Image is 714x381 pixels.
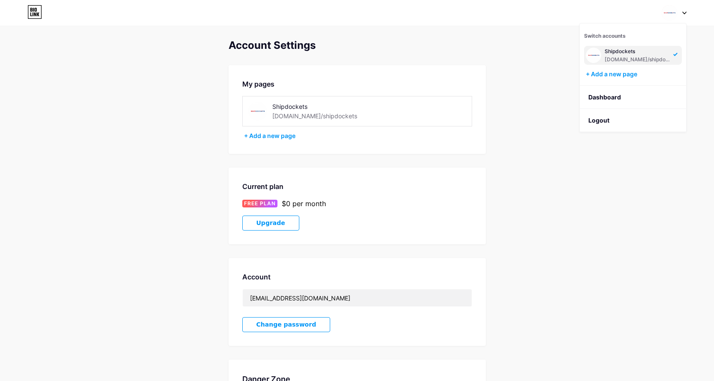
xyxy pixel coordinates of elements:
[242,272,472,282] div: Account
[586,70,682,78] div: + Add a new page
[584,33,626,39] span: Switch accounts
[605,48,671,55] div: Shipdockets
[586,48,601,63] img: shipdockets
[244,132,472,140] div: + Add a new page
[242,79,472,89] div: My pages
[661,5,678,21] img: shipdockets
[272,102,392,111] div: Shipdockets
[242,317,331,332] button: Change password
[229,39,486,51] div: Account Settings
[605,56,671,63] div: [DOMAIN_NAME]/shipdockets
[580,86,686,109] a: Dashboard
[242,181,472,192] div: Current plan
[244,200,276,207] span: FREE PLAN
[256,219,285,227] span: Upgrade
[272,111,357,120] div: [DOMAIN_NAME]/shipdockets
[248,102,267,121] img: shipdockets
[580,109,686,132] li: Logout
[243,289,472,306] input: Email
[282,198,326,209] div: $0 per month
[242,216,299,231] button: Upgrade
[256,321,316,328] span: Change password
